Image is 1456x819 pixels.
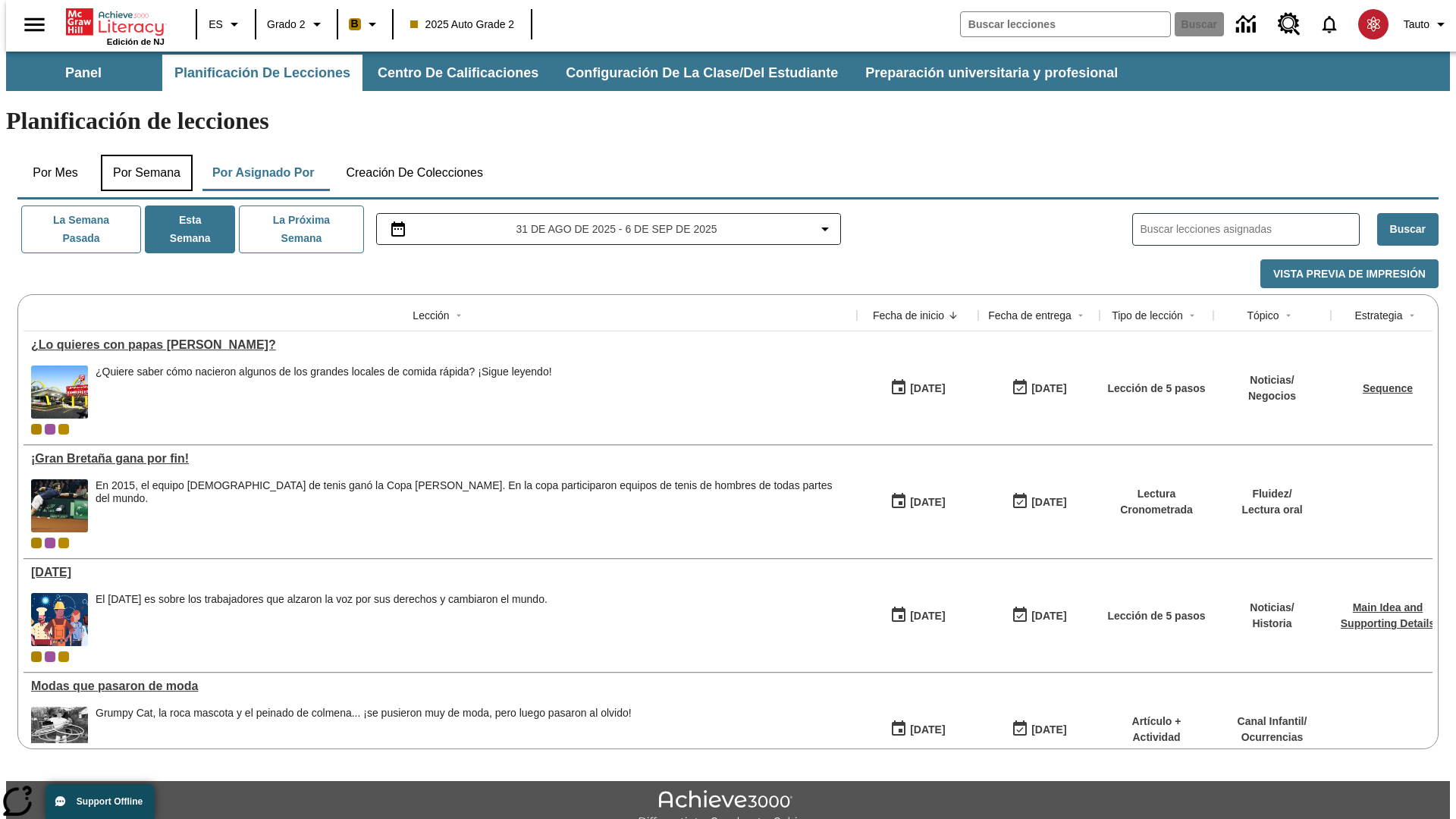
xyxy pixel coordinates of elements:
button: Perfil/Configuración [1398,11,1456,38]
button: 09/07/25: Último día en que podrá accederse la lección [1006,601,1072,630]
div: OL 2025 Auto Grade 3 [45,538,55,548]
img: Uno de los primeros locales de McDonald's, con el icónico letrero rojo y los arcos amarillos. [31,366,88,419]
p: Noticias / [1248,372,1296,388]
button: Lenguaje: ES, Selecciona un idioma [202,11,250,38]
div: Grumpy Cat, la roca mascota y el peinado de colmena... ¡se pusieron muy de moda, pero luego pasar... [96,707,632,720]
span: Edición de NJ [107,37,165,46]
button: Por mes [17,155,93,191]
button: Sort [1403,306,1421,325]
button: La próxima semana [239,206,363,253]
div: Subbarra de navegación [6,52,1450,91]
div: Tipo de lección [1112,308,1183,323]
p: Negocios [1248,388,1296,404]
p: Historia [1250,616,1294,632]
img: foto en blanco y negro de una chica haciendo girar unos hula-hulas en la década de 1950 [31,707,88,760]
button: Seleccione el intervalo de fechas opción del menú [383,220,835,238]
div: ¿Quiere saber cómo nacieron algunos de los grandes locales de comida rápida? ¡Sigue leyendo! [96,366,552,419]
button: Sort [450,306,468,325]
div: [DATE] [910,493,945,512]
button: Creación de colecciones [334,155,495,191]
span: Grado 2 [267,17,306,33]
button: Preparación universitaria y profesional [853,55,1130,91]
div: [DATE] [1031,720,1066,739]
a: Centro de recursos, Se abrirá en una pestaña nueva. [1269,4,1310,45]
a: Sequence [1363,382,1413,394]
span: Tauto [1404,17,1429,33]
button: 09/01/25: Primer día en que estuvo disponible la lección [885,601,950,630]
div: New 2025 class [58,424,69,435]
button: 09/04/25: Último día en que podrá accederse la lección [1006,374,1072,403]
img: avatar image [1358,9,1389,39]
button: Sort [944,306,962,325]
span: B [351,14,359,33]
button: Planificación de lecciones [162,55,362,91]
div: Modas que pasaron de moda [31,679,849,693]
div: El Día del Trabajo es sobre los trabajadores que alzaron la voz por sus derechos y cambiaron el m... [96,593,548,646]
a: ¡Gran Bretaña gana por fin!, Lecciones [31,452,849,466]
a: Centro de información [1227,4,1269,45]
button: 06/30/26: Último día en que podrá accederse la lección [1006,715,1072,744]
p: Canal Infantil / [1238,714,1307,730]
span: Support Offline [77,796,143,807]
a: Notificaciones [1310,5,1349,44]
p: Lectura oral [1241,502,1302,518]
button: Panel [8,55,159,91]
div: [DATE] [910,720,945,739]
button: Por semana [101,155,193,191]
div: Subbarra de navegación [6,55,1131,91]
button: Sort [1072,306,1090,325]
p: Ocurrencias [1238,730,1307,745]
div: Portada [66,5,165,46]
button: Escoja un nuevo avatar [1349,5,1398,44]
img: Tenista británico Andy Murray extendiendo todo su cuerpo para alcanzar una pelota durante un part... [31,479,88,532]
span: New 2025 class [58,651,69,662]
div: Clase actual [31,424,42,435]
div: ¡Gran Bretaña gana por fin! [31,452,849,466]
div: Tópico [1247,308,1279,323]
button: Abrir el menú lateral [12,2,57,47]
div: Clase actual [31,538,42,548]
button: Buscar [1377,213,1439,246]
button: Sort [1279,306,1298,325]
div: [DATE] [910,607,945,626]
input: Buscar campo [961,12,1170,36]
div: [DATE] [910,379,945,398]
div: Clase actual [31,651,42,662]
div: OL 2025 Auto Grade 3 [45,424,55,435]
div: [DATE] [1031,607,1066,626]
button: Esta semana [145,206,235,253]
a: Día del Trabajo, Lecciones [31,566,849,579]
button: Configuración de la clase/del estudiante [554,55,850,91]
p: Artículo + Actividad [1107,714,1206,745]
div: En 2015, el equipo [DEMOGRAPHIC_DATA] de tenis ganó la Copa [PERSON_NAME]. En la copa participaro... [96,479,849,505]
span: 31 de ago de 2025 - 6 de sep de 2025 [516,221,717,237]
div: En 2015, el equipo británico de tenis ganó la Copa Davis. En la copa participaron equipos de teni... [96,479,849,532]
span: ES [209,17,223,33]
div: Estrategia [1354,308,1402,323]
div: New 2025 class [58,538,69,548]
button: Centro de calificaciones [366,55,551,91]
div: ¿Quiere saber cómo nacieron algunos de los grandes locales de comida rápida? ¡Sigue leyendo! [96,366,552,378]
p: Lectura Cronometrada [1107,486,1206,518]
button: Sort [1183,306,1201,325]
p: Fluidez / [1241,486,1302,502]
div: ¿Lo quieres con papas fritas? [31,338,849,352]
div: Grumpy Cat, la roca mascota y el peinado de colmena... ¡se pusieron muy de moda, pero luego pasar... [96,707,632,760]
button: 07/19/25: Primer día en que estuvo disponible la lección [885,715,950,744]
span: 2025 Auto Grade 2 [410,17,515,33]
a: Modas que pasaron de moda, Lecciones [31,679,849,693]
div: El [DATE] es sobre los trabajadores que alzaron la voz por sus derechos y cambiaron el mundo. [96,593,548,606]
button: Por asignado por [200,155,327,191]
div: [DATE] [1031,379,1066,398]
a: ¿Lo quieres con papas fritas?, Lecciones [31,338,849,352]
span: OL 2025 Auto Grade 3 [45,651,55,662]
